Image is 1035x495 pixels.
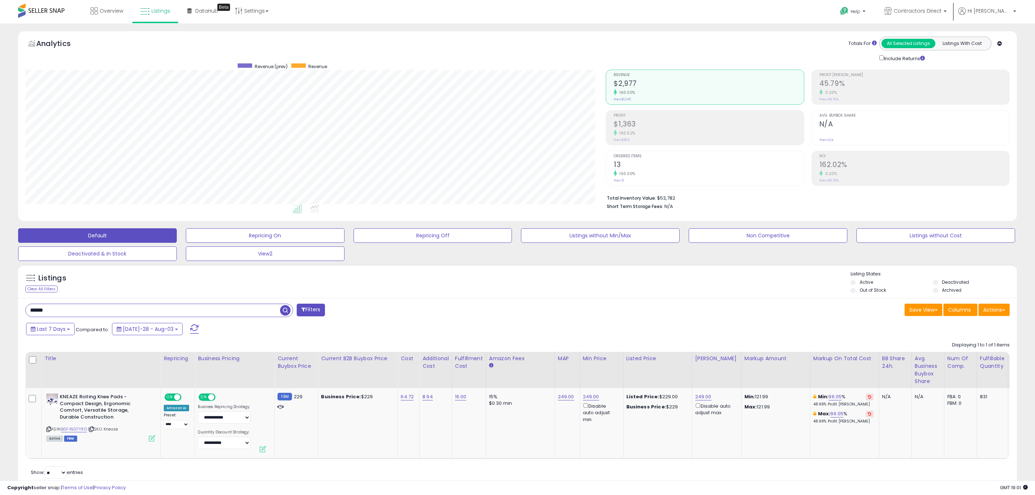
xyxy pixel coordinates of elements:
div: 15% [489,394,549,400]
span: Help [851,8,860,14]
div: Repricing [164,355,192,362]
div: Title [45,355,158,362]
span: 2025-08-11 19:01 GMT [1000,484,1028,491]
b: Min: [818,393,829,400]
div: Amazon AI [164,405,189,411]
a: 249.00 [558,393,574,400]
span: Avg. Buybox Share [819,114,1009,118]
b: Max: [818,410,831,417]
span: All listings currently available for purchase on Amazon [46,436,63,442]
span: ON [165,394,174,400]
strong: Min: [744,393,755,400]
span: Profit [PERSON_NAME] [819,73,1009,77]
small: Prev: $523 [614,138,630,142]
button: Listings without Min/Max [521,228,680,243]
button: Repricing Off [354,228,512,243]
small: 160.00% [617,171,635,176]
button: All Selected Listings [881,39,935,48]
div: Fulfillment Cost [455,355,483,370]
h2: 162.02% [819,161,1009,170]
b: Business Price: [626,403,666,410]
span: Revenue [308,63,327,70]
b: Short Term Storage Fees: [607,203,663,209]
div: 831 [980,394,1002,400]
label: Quantity Discount Strategy: [198,430,250,435]
div: Totals For [848,40,877,47]
a: 96.05 [829,393,842,400]
span: ROI [819,154,1009,158]
div: Preset: [164,413,189,429]
button: Non Competitive [689,228,847,243]
h2: 13 [614,161,804,170]
label: Active [860,279,873,285]
div: Business Pricing [198,355,271,362]
h5: Analytics [36,38,85,50]
div: N/A [915,394,939,400]
small: Prev: $1,145 [614,97,631,101]
span: Show: entries [31,469,83,476]
small: Prev: 161.70% [819,178,839,183]
button: Default [18,228,177,243]
span: Revenue (prev) [255,63,288,70]
a: B0F45G7YRD [61,426,87,432]
span: OFF [180,394,192,400]
div: Current Buybox Price [277,355,315,370]
div: Clear All Filters [25,286,58,292]
label: Archived [942,287,961,293]
span: [DATE]-28 - Aug-03 [123,325,174,333]
a: Privacy Policy [94,484,126,491]
div: Additional Cost [422,355,449,370]
small: FBM [277,393,292,400]
img: 41lwOgPGQfL._SL40_.jpg [46,394,58,408]
small: 160.52% [617,130,635,136]
span: N/A [664,203,673,210]
button: Save View [905,304,942,316]
span: Columns [948,306,971,313]
small: 160.00% [617,90,635,95]
b: Total Inventory Value: [607,195,656,201]
div: Markup Amount [744,355,807,362]
div: [PERSON_NAME] [695,355,738,362]
div: Displaying 1 to 1 of 1 items [952,342,1010,349]
span: Hi [PERSON_NAME] [968,7,1011,14]
span: Listings [151,7,170,14]
i: Get Help [840,7,849,16]
div: Num of Comp. [947,355,974,370]
small: 0.20% [823,90,837,95]
div: BB Share 24h. [882,355,909,370]
strong: Max: [744,403,757,410]
div: Tooltip anchor [217,4,230,11]
div: FBM: 0 [947,400,971,407]
label: Out of Stock [860,287,886,293]
li: $53,782 [607,193,1004,202]
a: 96.05 [830,410,843,417]
button: Deactivated & In Stock [18,246,177,261]
p: 48.99% Profit [PERSON_NAME] [813,402,873,407]
div: Listed Price [626,355,689,362]
span: FBM [64,436,77,442]
div: $229 [321,394,392,400]
div: FBA: 0 [947,394,971,400]
small: 0.20% [823,171,837,176]
a: 8.94 [422,393,433,400]
div: N/A [882,394,906,400]
a: 249.00 [583,393,599,400]
h2: 45.79% [819,79,1009,89]
a: 16.00 [455,393,467,400]
span: Overview [100,7,123,14]
div: Min Price [583,355,620,362]
span: Revenue [614,73,804,77]
button: Listings without Cost [856,228,1015,243]
button: Columns [943,304,977,316]
div: % [813,411,873,424]
span: ON [200,394,209,400]
span: Last 7 Days [37,325,66,333]
span: Contractors Direct [894,7,942,14]
a: 249.00 [695,393,711,400]
span: | SKU: Kneaze [88,426,118,432]
button: View2 [186,246,345,261]
span: 229 [294,393,302,400]
h2: N/A [819,120,1009,130]
div: ASIN: [46,394,155,441]
span: Profit [614,114,804,118]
